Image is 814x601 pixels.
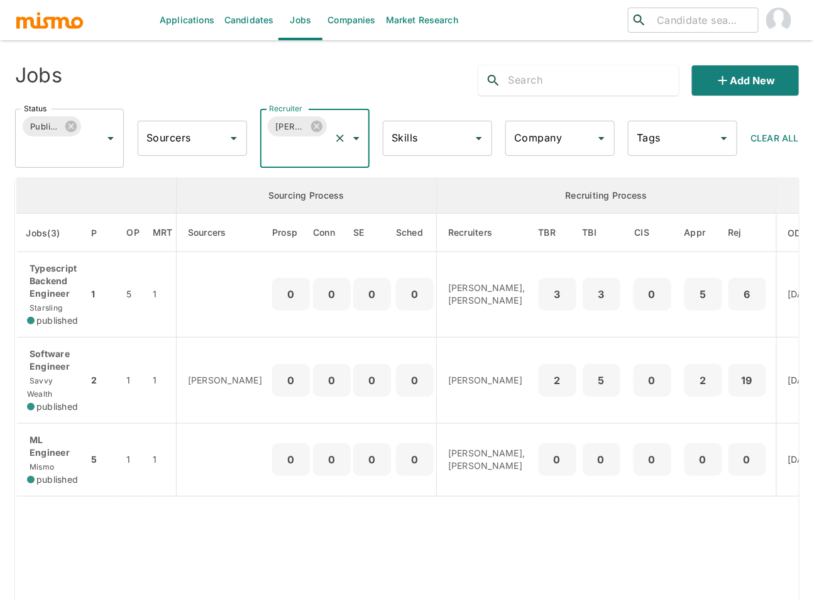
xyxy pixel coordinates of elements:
[277,372,305,389] p: 0
[150,423,176,496] td: 1
[225,130,243,147] button: Open
[393,214,437,252] th: Sched
[27,303,62,312] span: Starsling
[26,226,77,241] span: Jobs(3)
[277,451,305,468] p: 0
[401,285,429,303] p: 0
[176,178,436,214] th: Sourcing Process
[692,65,799,96] button: Add new
[766,8,791,33] img: Carmen Vilachá
[88,423,116,496] td: 5
[88,214,116,252] th: Priority
[690,372,717,389] p: 2
[24,103,47,114] label: Status
[690,451,717,468] p: 0
[580,214,624,252] th: To Be Interviewed
[544,285,571,303] p: 3
[23,119,68,134] span: Published
[150,252,176,338] td: 1
[652,11,753,29] input: Candidate search
[358,285,386,303] p: 0
[681,214,725,252] th: Approved
[102,130,119,147] button: Open
[734,372,761,389] p: 19
[593,130,610,147] button: Open
[318,451,346,468] p: 0
[544,372,571,389] p: 2
[188,374,262,387] p: [PERSON_NAME]
[117,337,150,423] td: 1
[536,214,580,252] th: To Be Reviewed
[88,252,116,338] td: 1
[27,262,78,300] p: Typescript Backend Engineer
[88,337,116,423] td: 2
[588,451,615,468] p: 0
[725,214,777,252] th: Rejected
[277,285,305,303] p: 0
[91,226,113,241] span: P
[36,473,78,486] span: published
[715,130,733,147] button: Open
[331,130,349,147] button: Clear
[176,214,272,252] th: Sourcers
[117,423,150,496] td: 1
[448,447,525,472] p: [PERSON_NAME], [PERSON_NAME]
[690,285,717,303] p: 5
[269,103,302,114] label: Recruiter
[36,400,78,413] span: published
[437,214,536,252] th: Recruiters
[358,372,386,389] p: 0
[27,462,54,471] span: Mismo
[509,70,679,91] input: Search
[348,130,365,147] button: Open
[544,451,571,468] p: 0
[401,372,429,389] p: 0
[639,451,666,468] p: 0
[448,282,525,307] p: [PERSON_NAME], [PERSON_NAME]
[117,214,150,252] th: Open Positions
[15,11,84,30] img: logo
[639,285,666,303] p: 0
[268,116,326,136] div: [PERSON_NAME]
[150,337,176,423] td: 1
[27,434,78,459] p: ML Engineer
[639,372,666,389] p: 0
[23,116,81,136] div: Published
[751,133,799,143] span: Clear All
[117,252,150,338] td: 5
[401,451,429,468] p: 0
[150,214,176,252] th: Market Research Total
[36,314,78,327] span: published
[358,451,386,468] p: 0
[27,376,53,399] span: Savvy Wealth
[318,285,346,303] p: 0
[624,214,681,252] th: Client Interview Scheduled
[478,65,509,96] button: search
[734,285,761,303] p: 6
[268,119,313,134] span: [PERSON_NAME]
[15,63,62,88] h4: Jobs
[588,372,615,389] p: 5
[470,130,488,147] button: Open
[351,214,393,252] th: Sent Emails
[272,214,313,252] th: Prospects
[734,451,761,468] p: 0
[318,372,346,389] p: 0
[313,214,351,252] th: Connections
[27,348,78,373] p: Software Engineer
[588,285,615,303] p: 3
[448,374,525,387] p: [PERSON_NAME]
[437,178,777,214] th: Recruiting Process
